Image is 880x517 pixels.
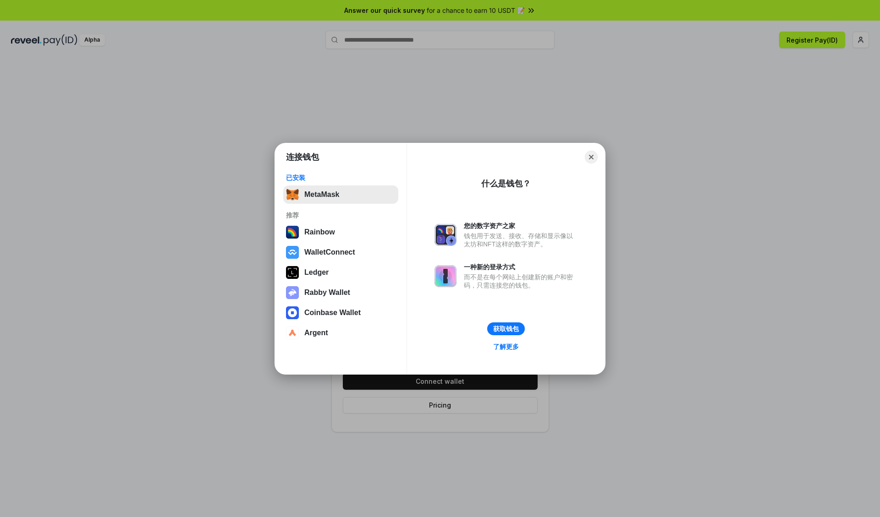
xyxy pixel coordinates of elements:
[487,322,525,335] button: 获取钱包
[283,283,398,302] button: Rabby Wallet
[493,343,519,351] div: 了解更多
[286,188,299,201] img: svg+xml,%3Csvg%20fill%3D%22none%22%20height%3D%2233%22%20viewBox%3D%220%200%2035%2033%22%20width%...
[283,223,398,241] button: Rainbow
[304,248,355,256] div: WalletConnect
[464,232,577,248] div: 钱包用于发送、接收、存储和显示像以太坊和NFT这样的数字资产。
[585,151,598,163] button: Close
[286,211,396,219] div: 推荐
[286,226,299,239] img: svg+xml,%3Csvg%20width%3D%22120%22%20height%3D%22120%22%20viewBox%3D%220%200%20120%20120%22%20fil...
[286,306,299,319] img: svg+xml,%3Csvg%20width%3D%2228%22%20height%3D%2228%22%20viewBox%3D%220%200%2028%2028%22%20fill%3D...
[286,266,299,279] img: svg+xml,%3Csvg%20xmlns%3D%22http%3A%2F%2Fwww.w3.org%2F2000%2Fsvg%22%20width%3D%2228%22%20height%3...
[304,329,328,337] div: Argent
[283,243,398,261] button: WalletConnect
[283,263,398,282] button: Ledger
[304,268,329,277] div: Ledger
[286,246,299,259] img: svg+xml,%3Csvg%20width%3D%2228%22%20height%3D%2228%22%20viewBox%3D%220%200%2028%2028%22%20fill%3D...
[488,341,524,353] a: 了解更多
[283,324,398,342] button: Argent
[493,325,519,333] div: 获取钱包
[286,327,299,339] img: svg+xml,%3Csvg%20width%3D%2228%22%20height%3D%2228%22%20viewBox%3D%220%200%2028%2028%22%20fill%3D...
[304,228,335,236] div: Rainbow
[304,190,339,199] div: MetaMask
[304,309,361,317] div: Coinbase Wallet
[464,263,577,271] div: 一种新的登录方式
[286,286,299,299] img: svg+xml,%3Csvg%20xmlns%3D%22http%3A%2F%2Fwww.w3.org%2F2000%2Fsvg%22%20fill%3D%22none%22%20viewBox...
[434,265,456,287] img: svg+xml,%3Csvg%20xmlns%3D%22http%3A%2F%2Fwww.w3.org%2F2000%2Fsvg%22%20fill%3D%22none%22%20viewBox...
[464,222,577,230] div: 您的数字资产之家
[481,178,531,189] div: 什么是钱包？
[434,224,456,246] img: svg+xml,%3Csvg%20xmlns%3D%22http%3A%2F%2Fwww.w3.org%2F2000%2Fsvg%22%20fill%3D%22none%22%20viewBox...
[286,152,319,163] h1: 连接钱包
[464,273,577,289] div: 而不是在每个网站上创建新的账户和密码，只需连接您的钱包。
[283,304,398,322] button: Coinbase Wallet
[283,185,398,204] button: MetaMask
[286,174,396,182] div: 已安装
[304,288,350,297] div: Rabby Wallet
